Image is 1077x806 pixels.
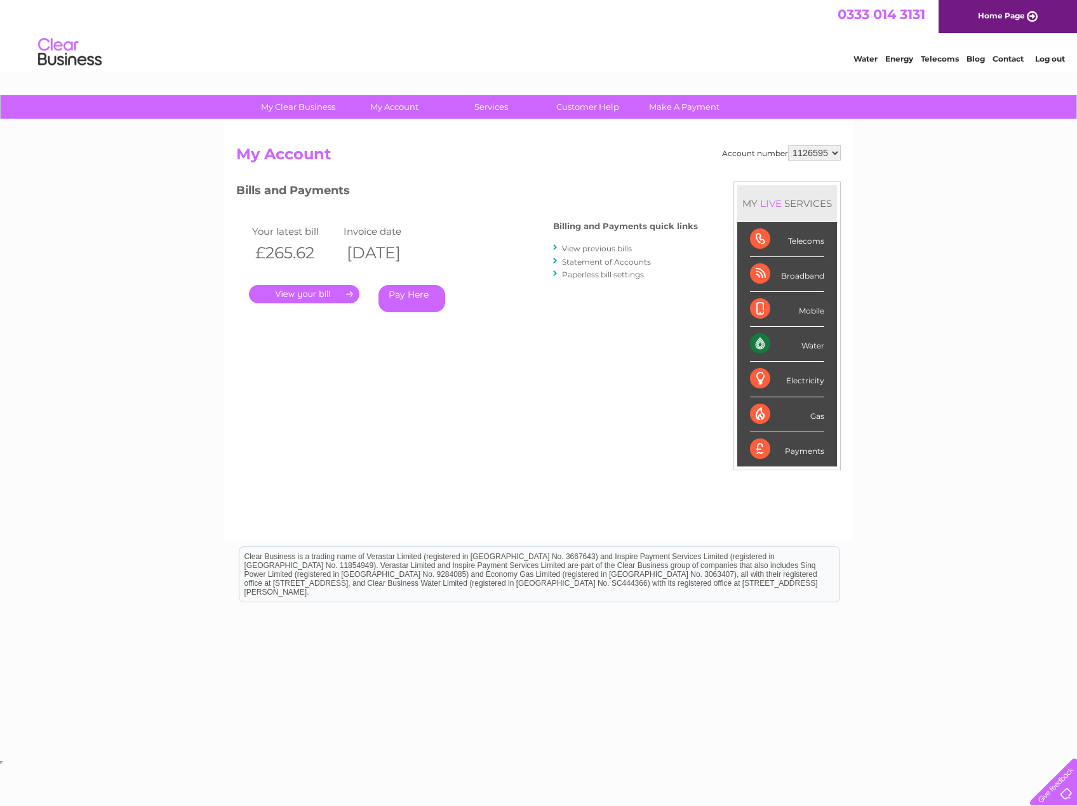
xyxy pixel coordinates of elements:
[562,257,651,267] a: Statement of Accounts
[921,54,959,63] a: Telecoms
[993,54,1024,63] a: Contact
[378,285,445,312] a: Pay Here
[967,54,985,63] a: Blog
[340,240,432,266] th: [DATE]
[632,95,737,119] a: Make A Payment
[1035,54,1065,63] a: Log out
[853,54,878,63] a: Water
[722,145,841,161] div: Account number
[246,95,351,119] a: My Clear Business
[249,285,359,303] a: .
[37,33,102,72] img: logo.png
[750,362,824,397] div: Electricity
[750,432,824,466] div: Payments
[885,54,913,63] a: Energy
[750,292,824,327] div: Mobile
[340,223,432,240] td: Invoice date
[750,327,824,362] div: Water
[750,257,824,292] div: Broadband
[249,223,340,240] td: Your latest bill
[562,244,632,253] a: View previous bills
[342,95,447,119] a: My Account
[758,197,784,209] div: LIVE
[737,185,837,221] div: MY SERVICES
[838,6,925,22] a: 0333 014 3131
[236,182,698,204] h3: Bills and Payments
[236,145,841,169] h2: My Account
[439,95,544,119] a: Services
[553,221,698,231] h4: Billing and Payments quick links
[750,397,824,432] div: Gas
[249,240,340,266] th: £265.62
[750,222,824,257] div: Telecoms
[535,95,640,119] a: Customer Help
[239,7,840,62] div: Clear Business is a trading name of Verastar Limited (registered in [GEOGRAPHIC_DATA] No. 3667643...
[562,270,644,279] a: Paperless bill settings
